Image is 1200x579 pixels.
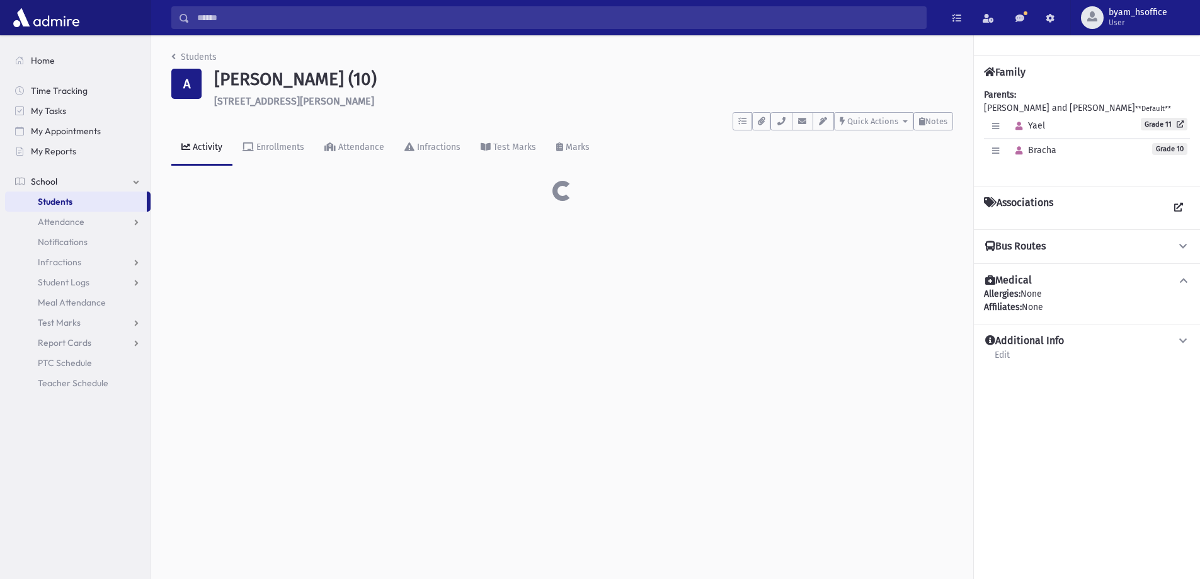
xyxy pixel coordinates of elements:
span: Report Cards [38,337,91,348]
span: byam_hsoffice [1109,8,1167,18]
a: Edit [994,348,1010,370]
a: Time Tracking [5,81,151,101]
div: Test Marks [491,142,536,152]
h4: Family [984,66,1026,78]
span: My Appointments [31,125,101,137]
h4: Bus Routes [985,240,1046,253]
span: Quick Actions [847,117,898,126]
a: My Reports [5,141,151,161]
a: My Appointments [5,121,151,141]
h4: Associations [984,197,1053,219]
button: Notes [913,112,953,130]
div: Enrollments [254,142,304,152]
a: Infractions [394,130,471,166]
a: Home [5,50,151,71]
h6: [STREET_ADDRESS][PERSON_NAME] [214,95,953,107]
span: Test Marks [38,317,81,328]
h4: Additional Info [985,335,1064,348]
span: Infractions [38,256,81,268]
a: Student Logs [5,272,151,292]
span: Attendance [38,216,84,227]
a: Meal Attendance [5,292,151,312]
nav: breadcrumb [171,50,217,69]
a: Students [171,52,217,62]
a: Notifications [5,232,151,252]
a: Grade 11 [1141,118,1187,130]
span: Bracha [1010,145,1056,156]
a: Enrollments [232,130,314,166]
div: None [984,287,1190,314]
h4: Medical [985,274,1032,287]
span: Yael [1010,120,1045,131]
img: AdmirePro [10,5,83,30]
span: School [31,176,57,187]
a: My Tasks [5,101,151,121]
button: Medical [984,274,1190,287]
b: Affiliates: [984,302,1022,312]
div: A [171,69,202,99]
div: [PERSON_NAME] and [PERSON_NAME] [984,88,1190,176]
a: Test Marks [5,312,151,333]
span: Home [31,55,55,66]
div: Activity [190,142,222,152]
a: Teacher Schedule [5,373,151,393]
span: Students [38,196,72,207]
span: My Tasks [31,105,66,117]
a: Attendance [314,130,394,166]
a: Students [5,192,147,212]
span: Meal Attendance [38,297,106,308]
button: Quick Actions [834,112,913,130]
a: Activity [171,130,232,166]
div: None [984,301,1190,314]
h1: [PERSON_NAME] (10) [214,69,953,90]
span: Grade 10 [1152,143,1187,155]
span: PTC Schedule [38,357,92,369]
button: Additional Info [984,335,1190,348]
span: Notes [925,117,947,126]
div: Attendance [336,142,384,152]
div: Marks [563,142,590,152]
span: User [1109,18,1167,28]
span: My Reports [31,146,76,157]
span: Time Tracking [31,85,88,96]
a: View all Associations [1167,197,1190,219]
span: Student Logs [38,277,89,288]
a: Report Cards [5,333,151,353]
div: Infractions [414,142,460,152]
b: Parents: [984,89,1016,100]
a: PTC Schedule [5,353,151,373]
a: School [5,171,151,192]
span: Notifications [38,236,88,248]
a: Test Marks [471,130,546,166]
a: Attendance [5,212,151,232]
span: Teacher Schedule [38,377,108,389]
input: Search [190,6,926,29]
button: Bus Routes [984,240,1190,253]
a: Infractions [5,252,151,272]
a: Marks [546,130,600,166]
b: Allergies: [984,289,1020,299]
